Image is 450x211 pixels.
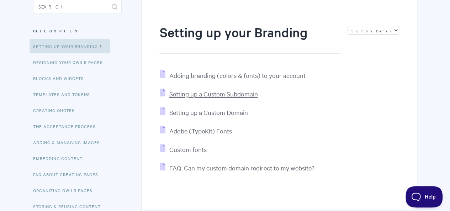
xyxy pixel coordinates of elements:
iframe: Toggle Customer Support [406,186,443,207]
a: Templates and Tokens [33,87,95,101]
a: Designing Your Qwilr Pages [33,55,108,69]
a: Custom fonts [160,145,206,153]
span: Custom fonts [169,145,206,153]
a: Embedding Content [33,151,88,165]
a: Adding & Managing Images [33,135,105,149]
span: Setting up a Custom Domain [169,108,248,116]
a: FAQ: Can my custom domain redirect to my website? [160,164,314,172]
a: Adobe (TypeKit) Fonts [160,127,232,135]
span: Adding branding (colors & fonts) to your account [169,71,305,79]
a: Organizing Qwilr Pages [33,183,98,197]
a: FAQ About Creating Pages [33,167,104,181]
a: Setting up a Custom Subdomain [160,90,258,98]
span: Adobe (TypeKit) Fonts [169,127,232,135]
h1: Setting up your Branding [159,23,340,54]
a: Setting up your Branding [30,39,110,53]
a: Blocks and Widgets [33,71,89,85]
select: Page reloads on selection [348,26,399,35]
a: Setting up a Custom Domain [160,108,248,116]
a: The Acceptance Process [33,119,101,133]
h3: Categories [33,25,122,37]
a: Creating Quotes [33,103,80,117]
a: Adding branding (colors & fonts) to your account [160,71,305,79]
span: Setting up a Custom Subdomain [169,90,258,98]
span: FAQ: Can my custom domain redirect to my website? [169,164,314,172]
